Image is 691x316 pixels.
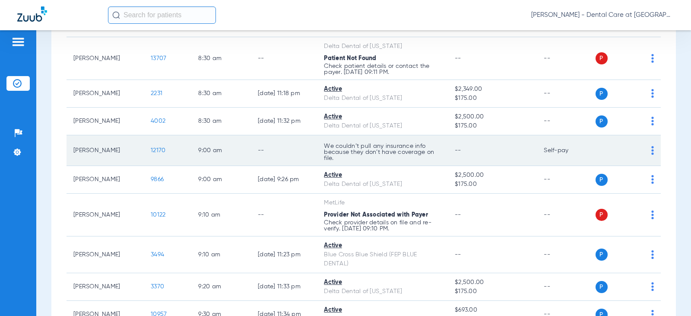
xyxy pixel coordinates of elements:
[112,11,120,19] img: Search Icon
[151,55,166,61] span: 13707
[537,108,595,135] td: --
[324,112,441,121] div: Active
[151,118,165,124] span: 4002
[191,273,251,301] td: 9:20 AM
[251,80,317,108] td: [DATE] 11:18 PM
[191,37,251,80] td: 8:30 AM
[537,194,595,236] td: --
[67,80,144,108] td: [PERSON_NAME]
[596,88,608,100] span: P
[455,171,530,180] span: $2,500.00
[455,147,461,153] span: --
[324,94,441,103] div: Delta Dental of [US_STATE]
[11,37,25,47] img: hamburger-icon
[537,236,595,273] td: --
[455,180,530,189] span: $175.00
[151,90,162,96] span: 2231
[324,198,441,207] div: MetLife
[67,236,144,273] td: [PERSON_NAME]
[531,11,674,19] span: [PERSON_NAME] - Dental Care at [GEOGRAPHIC_DATA]
[191,135,251,166] td: 9:00 AM
[455,85,530,94] span: $2,349.00
[324,143,441,161] p: We couldn’t pull any insurance info because they don’t have coverage on file.
[151,252,164,258] span: 3494
[596,281,608,293] span: P
[596,115,608,128] span: P
[651,250,654,259] img: group-dot-blue.svg
[191,108,251,135] td: 8:30 AM
[537,80,595,108] td: --
[455,287,530,296] span: $175.00
[324,55,376,61] span: Patient Not Found
[324,212,428,218] span: Provider Not Associated with Payer
[151,284,164,290] span: 3370
[537,135,595,166] td: Self-pay
[324,241,441,250] div: Active
[191,166,251,194] td: 9:00 AM
[251,37,317,80] td: --
[651,117,654,125] img: group-dot-blue.svg
[67,166,144,194] td: [PERSON_NAME]
[324,180,441,189] div: Delta Dental of [US_STATE]
[324,220,441,232] p: Check provider details on file and re-verify. [DATE] 09:10 PM.
[251,236,317,273] td: [DATE] 11:23 PM
[651,146,654,155] img: group-dot-blue.svg
[67,135,144,166] td: [PERSON_NAME]
[596,174,608,186] span: P
[251,166,317,194] td: [DATE] 9:26 PM
[251,135,317,166] td: --
[191,80,251,108] td: 8:30 AM
[324,250,441,268] div: Blue Cross Blue Shield (FEP BLUE DENTAL)
[651,211,654,219] img: group-dot-blue.svg
[455,306,530,315] span: $693.00
[651,54,654,63] img: group-dot-blue.svg
[191,194,251,236] td: 9:10 AM
[455,278,530,287] span: $2,500.00
[251,273,317,301] td: [DATE] 11:33 PM
[596,209,608,221] span: P
[455,55,461,61] span: --
[67,273,144,301] td: [PERSON_NAME]
[596,249,608,261] span: P
[455,112,530,121] span: $2,500.00
[67,194,144,236] td: [PERSON_NAME]
[537,166,595,194] td: --
[537,37,595,80] td: --
[651,175,654,184] img: group-dot-blue.svg
[537,273,595,301] td: --
[324,63,441,75] p: Check patient details or contact the payer. [DATE] 09:11 PM.
[324,121,441,131] div: Delta Dental of [US_STATE]
[151,212,165,218] span: 10122
[324,278,441,287] div: Active
[251,194,317,236] td: --
[324,85,441,94] div: Active
[455,252,461,258] span: --
[251,108,317,135] td: [DATE] 11:32 PM
[108,6,216,24] input: Search for patients
[17,6,47,22] img: Zuub Logo
[67,108,144,135] td: [PERSON_NAME]
[151,147,165,153] span: 12170
[455,94,530,103] span: $175.00
[455,212,461,218] span: --
[324,42,441,51] div: Delta Dental of [US_STATE]
[324,287,441,296] div: Delta Dental of [US_STATE]
[651,282,654,291] img: group-dot-blue.svg
[324,171,441,180] div: Active
[151,176,164,182] span: 9866
[651,89,654,98] img: group-dot-blue.svg
[67,37,144,80] td: [PERSON_NAME]
[596,52,608,64] span: P
[191,236,251,273] td: 9:10 AM
[455,121,530,131] span: $175.00
[324,306,441,315] div: Active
